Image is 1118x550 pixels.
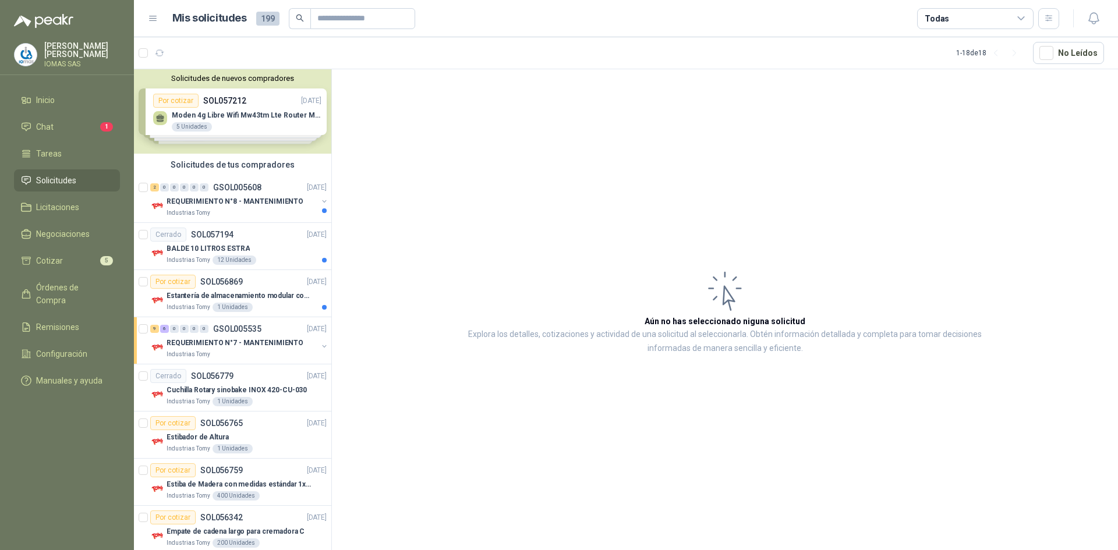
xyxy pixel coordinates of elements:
[167,385,307,396] p: Cuchilla Rotary sinobake INOX 420-CU-030
[167,491,210,501] p: Industrias Tomy
[200,419,243,427] p: SOL056765
[213,325,261,333] p: GSOL005535
[14,89,120,111] a: Inicio
[167,479,312,490] p: Estiba de Madera con medidas estándar 1x120x15 de alto
[448,328,1002,356] p: Explora los detalles, cotizaciones y actividad de una solicitud al seleccionarla. Obtén informaci...
[36,321,79,333] span: Remisiones
[36,374,102,387] span: Manuales y ayuda
[213,397,253,406] div: 1 Unidades
[139,74,327,83] button: Solicitudes de nuevos compradores
[167,444,210,453] p: Industrias Tomy
[160,183,169,191] div: 0
[15,44,37,66] img: Company Logo
[200,183,208,191] div: 0
[167,290,312,301] p: Estantería de almacenamiento modular con organizadores abiertos
[36,147,62,160] span: Tareas
[150,325,159,333] div: 9
[36,254,63,267] span: Cotizar
[134,411,331,459] a: Por cotizarSOL056765[DATE] Company LogoEstibador de AlturaIndustrias Tomy1 Unidades
[36,228,90,240] span: Negociaciones
[100,256,113,265] span: 5
[36,94,55,107] span: Inicio
[44,61,120,68] p: IOMAS SAS
[307,276,327,288] p: [DATE]
[190,325,199,333] div: 0
[200,466,243,474] p: SOL056759
[150,463,196,477] div: Por cotizar
[150,388,164,402] img: Company Logo
[134,223,331,270] a: CerradoSOL057194[DATE] Company LogoBALDE 10 LITROS ESTRAIndustrias Tomy12 Unidades
[36,281,109,307] span: Órdenes de Compra
[134,154,331,176] div: Solicitudes de tus compradores
[100,122,113,132] span: 1
[645,315,805,328] h3: Aún no has seleccionado niguna solicitud
[167,350,210,359] p: Industrias Tomy
[134,69,331,154] div: Solicitudes de nuevos compradoresPor cotizarSOL057212[DATE] Moden 4g Libre Wifi Mw43tm Lte Router...
[150,369,186,383] div: Cerrado
[256,12,279,26] span: 199
[307,182,327,193] p: [DATE]
[307,371,327,382] p: [DATE]
[36,120,54,133] span: Chat
[213,183,261,191] p: GSOL005608
[14,196,120,218] a: Licitaciones
[14,250,120,272] a: Cotizar5
[14,14,73,28] img: Logo peakr
[307,512,327,523] p: [DATE]
[150,416,196,430] div: Por cotizar
[150,529,164,543] img: Company Logo
[14,116,120,138] a: Chat1
[172,10,247,27] h1: Mis solicitudes
[150,228,186,242] div: Cerrado
[200,513,243,521] p: SOL056342
[167,208,210,218] p: Industrias Tomy
[307,229,327,240] p: [DATE]
[134,364,331,411] a: CerradoSOL056779[DATE] Company LogoCuchilla Rotary sinobake INOX 420-CU-030Industrias Tomy1 Unidades
[170,183,179,191] div: 0
[213,538,260,548] div: 200 Unidades
[191,372,233,380] p: SOL056779
[213,256,256,265] div: 12 Unidades
[150,183,159,191] div: 2
[925,12,949,25] div: Todas
[36,201,79,214] span: Licitaciones
[180,325,189,333] div: 0
[36,347,87,360] span: Configuración
[213,491,260,501] div: 400 Unidades
[307,465,327,476] p: [DATE]
[14,276,120,311] a: Órdenes de Compra
[180,183,189,191] div: 0
[150,482,164,496] img: Company Logo
[14,343,120,365] a: Configuración
[150,510,196,524] div: Por cotizar
[191,230,233,239] p: SOL057194
[190,183,199,191] div: 0
[14,316,120,338] a: Remisiones
[150,435,164,449] img: Company Logo
[150,199,164,213] img: Company Logo
[296,14,304,22] span: search
[956,44,1024,62] div: 1 - 18 de 18
[213,444,253,453] div: 1 Unidades
[167,432,229,443] p: Estibador de Altura
[36,174,76,187] span: Solicitudes
[200,278,243,286] p: SOL056869
[167,256,210,265] p: Industrias Tomy
[167,196,303,207] p: REQUERIMIENTO N°8 - MANTENIMIENTO
[200,325,208,333] div: 0
[14,169,120,191] a: Solicitudes
[150,246,164,260] img: Company Logo
[213,303,253,312] div: 1 Unidades
[160,325,169,333] div: 6
[307,324,327,335] p: [DATE]
[150,275,196,289] div: Por cotizar
[167,397,210,406] p: Industrias Tomy
[134,270,331,317] a: Por cotizarSOL056869[DATE] Company LogoEstantería de almacenamiento modular con organizadores abi...
[150,340,164,354] img: Company Logo
[167,338,303,349] p: REQUERIMIENTO N°7 - MANTENIMIENTO
[1033,42,1104,64] button: No Leídos
[167,303,210,312] p: Industrias Tomy
[167,243,250,254] p: BALDE 10 LITROS ESTRA
[150,293,164,307] img: Company Logo
[150,180,329,218] a: 2 0 0 0 0 0 GSOL005608[DATE] Company LogoREQUERIMIENTO N°8 - MANTENIMIENTOIndustrias Tomy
